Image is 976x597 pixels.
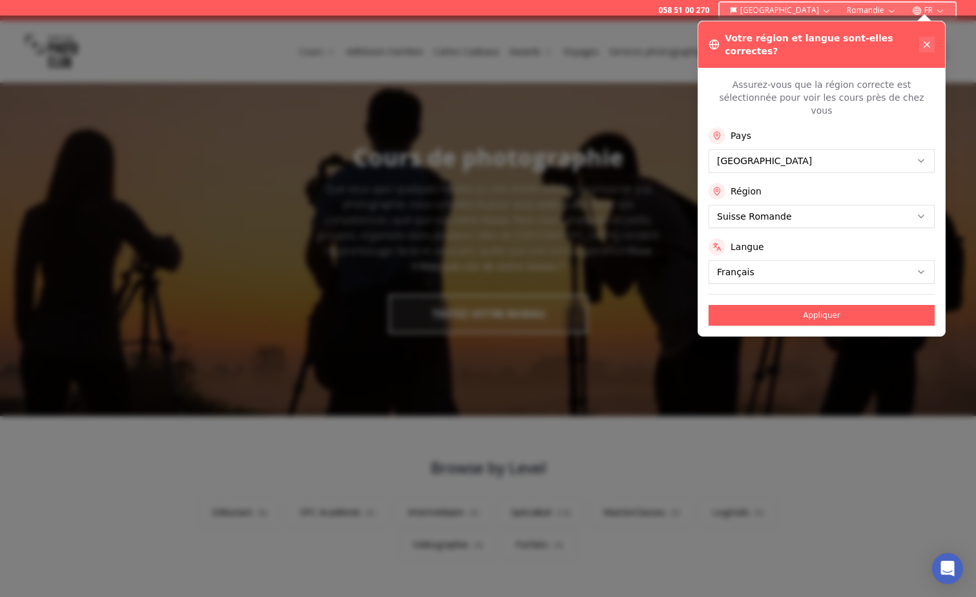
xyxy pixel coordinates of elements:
[725,3,836,18] button: [GEOGRAPHIC_DATA]
[907,3,950,18] button: FR
[658,5,709,16] a: 058 51 00 270
[731,129,751,142] label: Pays
[932,553,963,584] div: Open Intercom Messenger
[731,240,764,253] label: Langue
[842,3,902,18] button: Romandie
[725,32,919,58] h3: Votre région et langue sont-elles correctes?
[709,305,935,326] button: Appliquer
[731,185,762,198] label: Région
[709,78,935,117] p: Assurez-vous que la région correcte est sélectionnée pour voir les cours près de chez vous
